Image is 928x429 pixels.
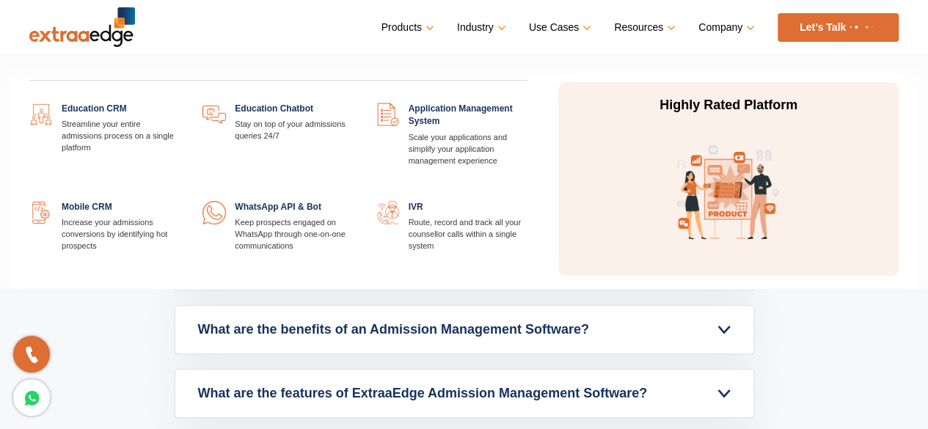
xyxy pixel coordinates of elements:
[698,17,752,38] a: Company
[381,17,431,38] a: Products
[175,370,753,417] a: What are the features of ExtraaEdge Admission Management Software?
[591,97,866,114] p: Highly Rated Platform
[778,13,899,42] a: Let’s Talk
[529,17,588,38] a: Use Cases
[457,17,503,38] a: Industry
[175,306,753,353] a: What are the benefits of an Admission Management Software?
[614,17,673,38] a: Resources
